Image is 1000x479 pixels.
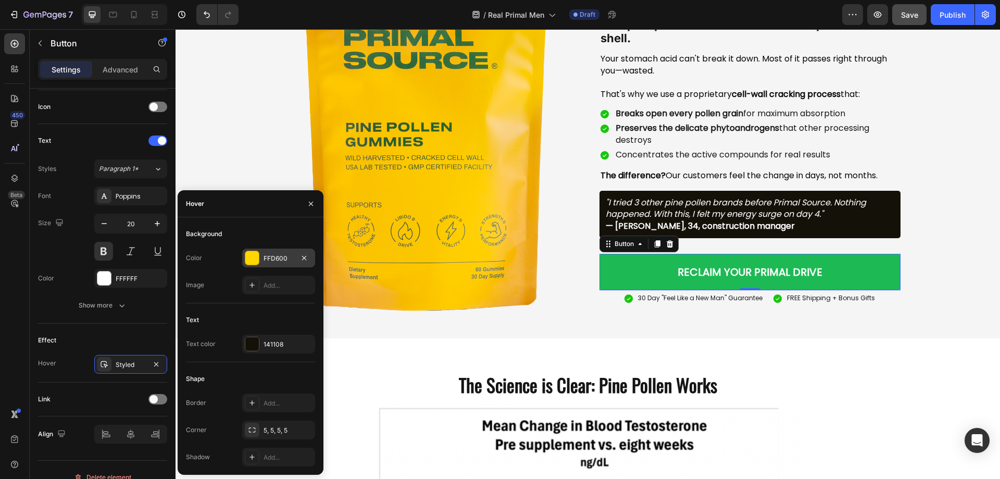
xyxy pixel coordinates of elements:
div: Open Intercom Messenger [965,428,990,453]
div: 141108 [264,340,312,349]
div: Add... [264,281,312,290]
div: Effect [38,336,56,345]
strong: Breaks open every pollen grain [440,78,568,90]
p: 30 Day "Feel Like a New Man" Guarantee [463,265,587,273]
div: Icon [38,102,51,112]
span: Paragraph 1* [99,164,139,174]
span: / [483,9,486,20]
div: Text [186,315,199,325]
div: Color [38,274,54,283]
button: Save [892,4,927,25]
div: Shadow [186,452,210,462]
p: Advanced [103,64,138,75]
div: Hover [186,199,204,208]
div: Hover [38,359,56,368]
div: Beta [8,191,25,199]
div: Border [186,398,206,408]
div: Publish [940,9,966,20]
div: Link [38,395,51,404]
button: Paragraph 1* [94,159,167,178]
div: Undo/Redo [196,4,239,25]
div: Background [186,229,222,239]
div: Text [38,136,51,145]
div: Corner [186,425,207,435]
div: Text color [186,339,216,349]
div: Align [38,427,68,441]
p: Settings [52,64,81,75]
span: Real Primal Men [488,9,544,20]
button: <p>RECLAIM YOUR PRIMAL DRIVE</p> [424,225,725,261]
div: Shape [186,374,205,384]
strong: Preserves the delicate phytoandrogens [440,93,604,105]
p: Button [51,37,139,50]
div: Add... [264,399,312,408]
h2: The Science is Clear: Pine Pollen Works [199,343,626,367]
span: That's why we use a proprietary that: [425,59,684,71]
i: "I tried 3 other pine pollen brands before Primal Source. Nothing happened. With this, I felt my ... [430,167,691,191]
strong: — [PERSON_NAME], 34, construction manager [430,191,619,203]
span: Your stomach acid can't break it down. Most of it passes right through you—wasted. [425,23,711,47]
div: Image [186,280,204,290]
div: Add... [264,453,312,462]
div: 450 [10,111,25,119]
div: FFD600 [264,254,294,263]
span: Our customers feel the change in days, not months. [425,140,702,152]
p: 7 [68,8,73,21]
div: Button [437,210,460,219]
button: Show more [38,296,167,315]
strong: The difference? [425,140,490,152]
button: Publish [931,4,974,25]
p: that other processing destroys [440,93,723,117]
p: Concentrates the active compounds for real results [440,120,723,131]
div: Font [38,191,51,201]
div: FFFFFF [116,274,165,284]
p: FREE Shipping + Bonus Gifts [611,265,699,273]
div: Styles [38,164,56,174]
div: Styled [116,360,146,370]
div: 5, 5, 5, 5 [264,426,312,435]
span: Draft [580,10,595,19]
button: 7 [4,4,78,25]
strong: cell-wall cracking process [556,59,665,71]
div: Show more [79,300,127,311]
div: Size [38,216,66,230]
p: RECLAIM YOUR PRIMAL DRIVE [502,235,647,251]
p: for maximum absorption [440,79,723,90]
div: Color [186,253,202,263]
span: Save [901,10,918,19]
div: Poppins [116,192,165,201]
iframe: To enrich screen reader interactions, please activate Accessibility in Grammarly extension settings [176,29,1000,479]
